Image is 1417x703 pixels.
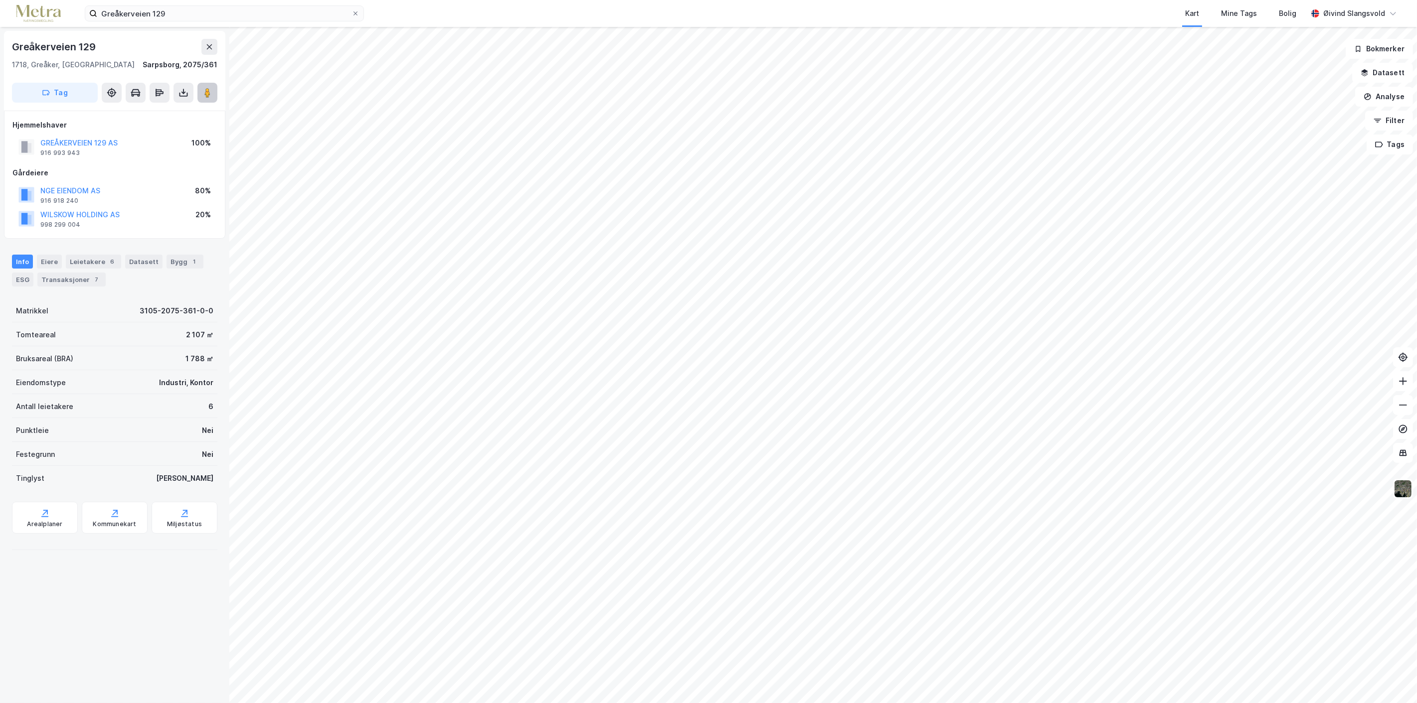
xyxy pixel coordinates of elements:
div: Tinglyst [16,472,44,484]
div: 998 299 004 [40,221,80,229]
div: Kommunekart [93,520,136,528]
div: Øivind Slangsvold [1323,7,1385,19]
button: Tag [12,83,98,103]
div: 100% [191,137,211,149]
button: Analyse [1355,87,1413,107]
div: Nei [202,424,213,436]
div: Eiere [37,255,62,269]
div: Miljøstatus [167,520,202,528]
div: 20% [195,209,211,221]
div: Festegrunn [16,448,55,460]
div: Matrikkel [16,305,48,317]
div: 3105-2075-361-0-0 [140,305,213,317]
div: Bolig [1279,7,1296,19]
div: 1 788 ㎡ [185,353,213,365]
div: 916 918 240 [40,197,78,205]
div: Datasett [125,255,163,269]
div: Gårdeiere [12,167,217,179]
div: 1 [189,257,199,267]
img: metra-logo.256734c3b2bbffee19d4.png [16,5,61,22]
input: Søk på adresse, matrikkel, gårdeiere, leietakere eller personer [97,6,352,21]
div: Nei [202,448,213,460]
div: Tomteareal [16,329,56,341]
div: Info [12,255,33,269]
button: Tags [1367,135,1413,154]
div: Transaksjoner [37,273,106,286]
div: Antall leietakere [16,401,73,413]
div: 6 [208,401,213,413]
button: Filter [1365,111,1413,131]
div: Punktleie [16,424,49,436]
div: Sarpsborg, 2075/361 [143,59,217,71]
div: 7 [92,275,102,284]
div: Arealplaner [27,520,62,528]
button: Bokmerker [1346,39,1413,59]
div: 1718, Greåker, [GEOGRAPHIC_DATA] [12,59,135,71]
div: Greåkerveien 129 [12,39,98,55]
div: Eiendomstype [16,377,66,389]
div: 2 107 ㎡ [186,329,213,341]
div: Industri, Kontor [159,377,213,389]
div: [PERSON_NAME] [156,472,213,484]
div: Kart [1185,7,1199,19]
div: Bygg [167,255,203,269]
div: 80% [195,185,211,197]
div: ESG [12,273,33,286]
div: Leietakere [66,255,121,269]
div: 916 993 943 [40,149,80,157]
button: Datasett [1352,63,1413,83]
iframe: Chat Widget [1367,655,1417,703]
div: 6 [107,257,117,267]
img: 9k= [1394,479,1413,498]
div: Mine Tags [1221,7,1257,19]
div: Bruksareal (BRA) [16,353,73,365]
div: Kontrollprogram for chat [1367,655,1417,703]
div: Hjemmelshaver [12,119,217,131]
